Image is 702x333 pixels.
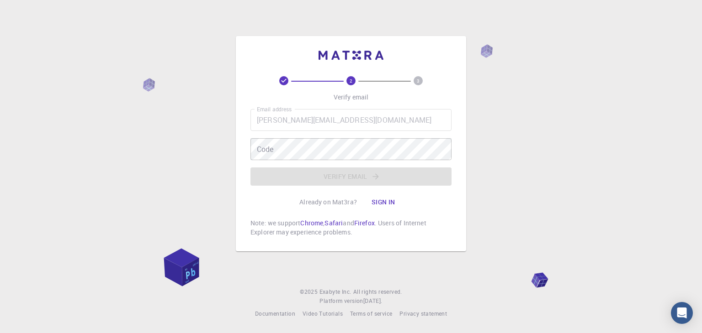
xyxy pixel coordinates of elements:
[257,105,292,113] label: Email address
[350,309,392,318] a: Terms of service
[255,309,295,318] a: Documentation
[303,309,343,318] a: Video Tutorials
[399,310,447,317] span: Privacy statement
[417,78,420,84] text: 3
[319,288,351,295] span: Exabyte Inc.
[319,297,363,306] span: Platform version
[303,310,343,317] span: Video Tutorials
[350,78,352,84] text: 2
[350,310,392,317] span: Terms of service
[300,219,323,227] a: Chrome
[354,219,375,227] a: Firefox
[364,193,403,211] button: Sign in
[299,198,357,207] p: Already on Mat3ra?
[334,93,369,102] p: Verify email
[671,302,693,324] div: Open Intercom Messenger
[363,297,383,306] a: [DATE].
[399,309,447,318] a: Privacy statement
[324,219,343,227] a: Safari
[250,219,452,237] p: Note: we support , and . Users of Internet Explorer may experience problems.
[300,287,319,297] span: © 2025
[363,297,383,304] span: [DATE] .
[353,287,402,297] span: All rights reserved.
[255,310,295,317] span: Documentation
[319,287,351,297] a: Exabyte Inc.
